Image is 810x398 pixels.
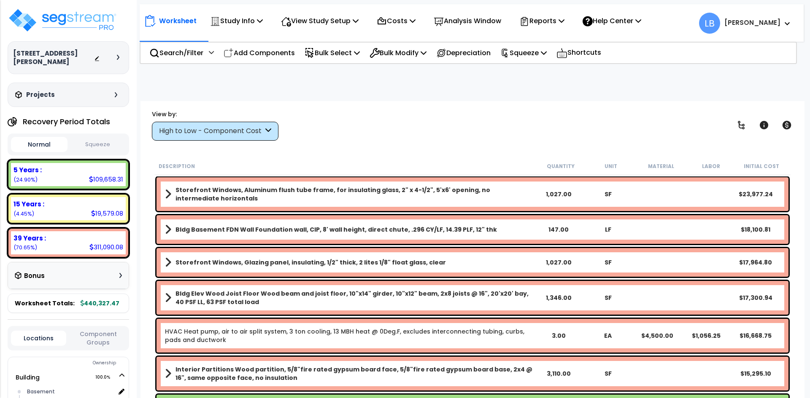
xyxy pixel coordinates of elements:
div: SF [583,294,633,302]
div: $16,668.75 [731,331,780,340]
div: 3,110.00 [534,369,583,378]
div: SF [583,258,633,267]
b: Bldg Elev Wood Joist Floor Wood beam and joist floor, 10"x14" girder, 10"x12" beam, 2x8 joists @ ... [175,289,534,306]
div: 3.00 [534,331,583,340]
small: Material [648,163,674,170]
small: Description [159,163,195,170]
p: Costs [377,15,416,27]
a: Assembly Title [165,289,534,306]
b: [PERSON_NAME] [724,18,780,27]
p: View Study Setup [281,15,359,27]
div: Basement [25,387,115,397]
b: Bldg Basement FDN Wall Foundation wall, CIP, 8' wall height, direct chute, .296 CY/LF, 14.39 PLF,... [175,225,497,234]
b: Storefront Windows, Aluminum flush tube frame, for insulating glass, 2" x 4-1/2", 5'x6' opening, ... [175,186,534,203]
div: High to Low - Component Cost [159,126,263,136]
div: Add Components [219,43,300,63]
div: $17,964.80 [731,258,780,267]
span: 100.0% [95,372,118,382]
div: 147.00 [534,225,583,234]
h3: Projects [26,91,55,99]
a: Assembly Title [165,186,534,203]
div: LF [583,225,633,234]
p: Bulk Modify [370,47,427,59]
button: Locations [11,331,66,346]
span: LB [699,13,720,34]
b: Interior Partitions Wood partition, 5/8"fire rated gypsum board face, 5/8"fire rated gypsum board... [175,365,534,382]
b: 440,327.47 [81,299,119,307]
h3: Bonus [24,272,45,280]
div: Shortcuts [552,43,606,63]
p: Worksheet [159,15,197,27]
a: Individual Item [165,327,534,344]
div: 1,346.00 [534,294,583,302]
span: Worksheet Totals: [15,299,75,307]
div: 1,027.00 [534,190,583,198]
div: $4,500.00 [632,331,682,340]
p: Squeeze [500,47,547,59]
div: Depreciation [432,43,495,63]
div: $18,100.81 [731,225,780,234]
p: Bulk Select [305,47,360,59]
b: 15 Years : [13,200,44,208]
small: 24.90380852232544% [13,176,38,183]
p: Add Components [224,47,295,59]
small: Labor [702,163,720,170]
div: $1,056.25 [682,331,731,340]
h3: [STREET_ADDRESS][PERSON_NAME] [13,49,94,66]
p: Study Info [210,15,263,27]
p: Reports [519,15,564,27]
small: 70.64970986252573% [13,244,37,251]
b: 5 Years : [13,166,42,174]
a: Assembly Title [165,365,534,382]
div: 109,658.31 [89,175,123,184]
div: $15,295.10 [731,369,780,378]
div: 311,090.08 [89,243,123,251]
button: Component Groups [70,329,126,347]
img: logo_pro_r.png [8,8,117,33]
div: 19,579.08 [91,209,123,218]
button: Normal [11,137,67,152]
div: View by: [152,110,278,118]
small: Unit [605,163,617,170]
a: Assembly Title [165,256,534,268]
p: Depreciation [436,47,491,59]
div: Ownership [25,358,129,368]
div: 1,027.00 [534,258,583,267]
div: $23,977.24 [731,190,780,198]
div: SF [583,190,633,198]
p: Shortcuts [556,47,601,59]
div: EA [583,331,633,340]
small: 4.446481615148834% [13,210,34,217]
a: Assembly Title [165,224,534,235]
p: Help Center [583,15,641,27]
small: Quantity [547,163,575,170]
b: 39 Years : [13,234,46,243]
h4: Recovery Period Totals [23,118,110,126]
p: Search/Filter [149,47,203,59]
div: $17,300.94 [731,294,780,302]
button: Squeeze [70,137,126,152]
div: SF [583,369,633,378]
small: Initial Cost [744,163,779,170]
p: Analysis Window [434,15,501,27]
b: Storefront Windows, Glazing panel, insulating, 1/2" thick, 2 lites 1/8" float glass, clear [175,258,446,267]
a: Building 100.0% [16,373,40,382]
